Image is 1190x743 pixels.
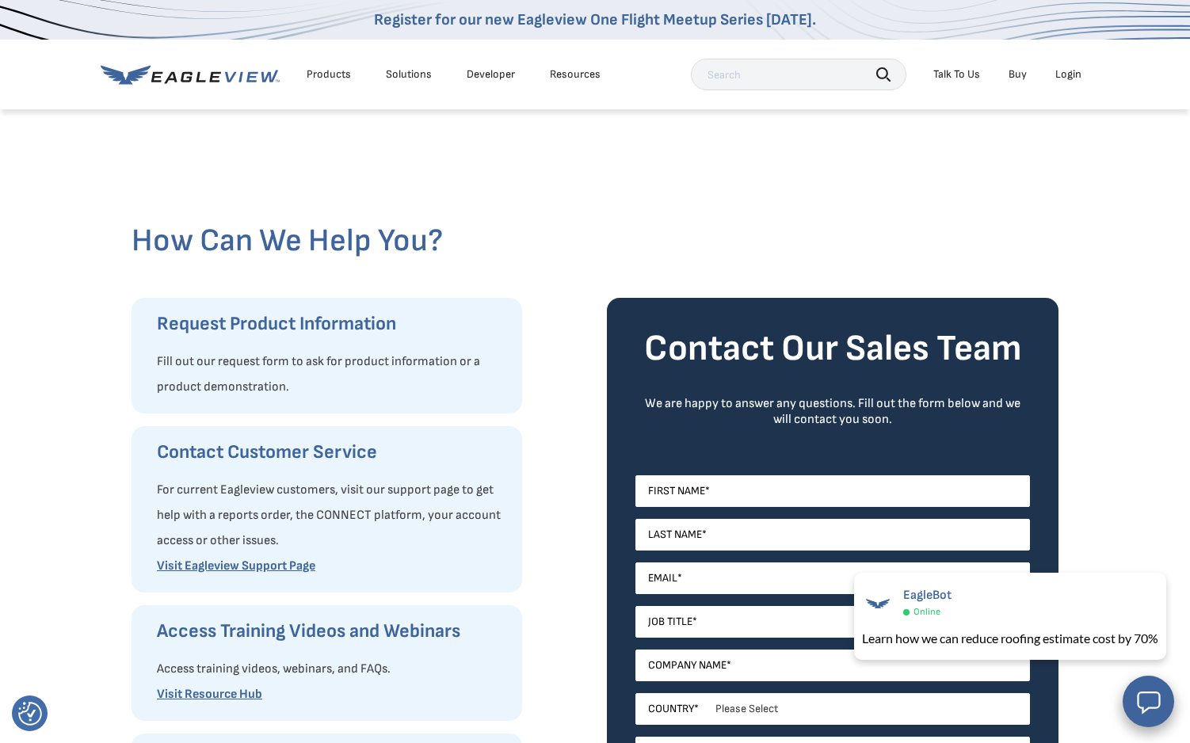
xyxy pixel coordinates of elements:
div: Products [307,67,351,82]
h3: Request Product Information [157,311,506,337]
p: Fill out our request form to ask for product information or a product demonstration. [157,349,506,400]
h2: How Can We Help You? [132,222,1058,260]
h3: Access Training Videos and Webinars [157,619,506,644]
div: Learn how we can reduce roofing estimate cost by 70% [862,629,1158,648]
div: Login [1055,67,1081,82]
h3: Contact Customer Service [157,440,506,465]
div: We are happy to answer any questions. Fill out the form below and we will contact you soon. [635,396,1030,428]
a: Visit Resource Hub [157,687,262,702]
img: EagleBot [862,588,894,619]
a: Buy [1009,67,1027,82]
button: Consent Preferences [18,702,42,726]
div: Solutions [386,67,432,82]
a: Developer [467,67,515,82]
strong: Contact Our Sales Team [644,327,1022,371]
img: Revisit consent button [18,702,42,726]
p: For current Eagleview customers, visit our support page to get help with a reports order, the CON... [157,478,506,554]
button: Open chat window [1123,676,1174,727]
p: Access training videos, webinars, and FAQs. [157,657,506,682]
a: Visit Eagleview Support Page [157,558,315,573]
span: EagleBot [903,588,952,603]
a: Register for our new Eagleview One Flight Meetup Series [DATE]. [374,10,816,29]
span: Online [913,606,940,618]
input: Search [691,59,906,90]
div: Talk To Us [933,67,980,82]
div: Resources [550,67,601,82]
